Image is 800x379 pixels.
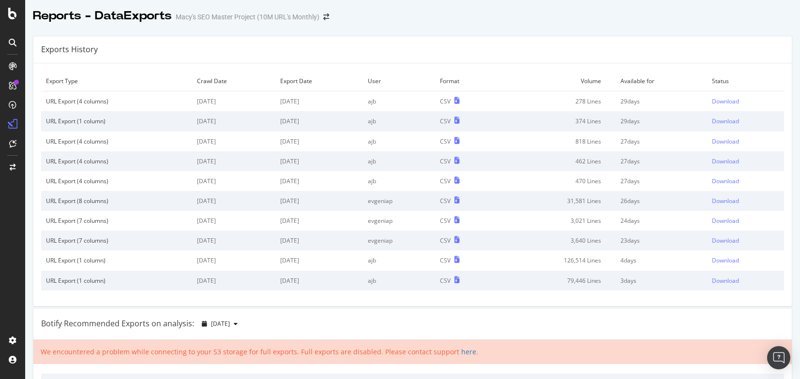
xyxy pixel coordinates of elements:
[440,256,451,264] div: CSV
[41,44,98,55] div: Exports History
[497,131,616,151] td: 818 Lines
[712,217,739,225] div: Download
[46,256,187,264] div: URL Export (1 column)
[363,151,435,171] td: ajb
[616,231,707,250] td: 23 days
[192,171,275,191] td: [DATE]
[712,117,779,125] a: Download
[497,271,616,291] td: 79,446 Lines
[616,211,707,231] td: 24 days
[616,151,707,171] td: 27 days
[440,97,451,105] div: CSV
[176,12,319,22] div: Macy's SEO Master Project (10M URL's Monthly)
[46,236,187,245] div: URL Export (7 columns)
[435,71,497,91] td: Format
[497,191,616,211] td: 31,581 Lines
[616,91,707,112] td: 29 days
[712,277,779,285] a: Download
[767,346,790,369] div: Open Intercom Messenger
[275,271,362,291] td: [DATE]
[440,197,451,205] div: CSV
[616,250,707,270] td: 4 days
[46,117,187,125] div: URL Export (1 column)
[275,131,362,151] td: [DATE]
[275,231,362,250] td: [DATE]
[440,157,451,165] div: CSV
[275,111,362,131] td: [DATE]
[616,131,707,151] td: 27 days
[712,256,739,264] div: Download
[707,71,784,91] td: Status
[616,271,707,291] td: 3 days
[497,231,616,250] td: 3,640 Lines
[440,277,451,285] div: CSV
[712,97,739,105] div: Download
[616,171,707,191] td: 27 days
[497,211,616,231] td: 3,021 Lines
[192,131,275,151] td: [DATE]
[275,250,362,270] td: [DATE]
[275,151,362,171] td: [DATE]
[363,191,435,211] td: evgeniap
[192,111,275,131] td: [DATE]
[712,236,739,245] div: Download
[440,117,451,125] div: CSV
[211,320,230,328] span: 2025 Sep. 4th
[712,236,779,245] a: Download
[363,231,435,250] td: evgeniap
[497,250,616,270] td: 126,514 Lines
[192,231,275,250] td: [DATE]
[363,171,435,191] td: ajb
[46,217,187,225] div: URL Export (7 columns)
[46,277,187,285] div: URL Export (1 column)
[275,71,362,91] td: Export Date
[363,131,435,151] td: ajb
[712,137,779,146] a: Download
[275,211,362,231] td: [DATE]
[46,177,187,185] div: URL Export (4 columns)
[192,151,275,171] td: [DATE]
[712,157,779,165] a: Download
[46,157,187,165] div: URL Export (4 columns)
[363,250,435,270] td: ajb
[712,117,739,125] div: Download
[192,250,275,270] td: [DATE]
[712,197,739,205] div: Download
[192,271,275,291] td: [DATE]
[712,277,739,285] div: Download
[46,137,187,146] div: URL Export (4 columns)
[440,177,451,185] div: CSV
[497,111,616,131] td: 374 Lines
[363,271,435,291] td: ajb
[275,191,362,211] td: [DATE]
[712,177,779,185] a: Download
[198,316,242,332] button: [DATE]
[712,157,739,165] div: Download
[192,191,275,211] td: [DATE]
[192,211,275,231] td: [DATE]
[192,71,275,91] td: Crawl Date
[440,217,451,225] div: CSV
[712,217,779,225] a: Download
[41,71,192,91] td: Export Type
[33,8,172,24] div: Reports - DataExports
[363,91,435,112] td: ajb
[46,97,187,105] div: URL Export (4 columns)
[497,171,616,191] td: 470 Lines
[41,347,478,357] div: We encountered a problem while connecting to your S3 storage for full exports. Full exports are d...
[41,318,194,329] div: Botify Recommended Exports on analysis:
[616,191,707,211] td: 26 days
[440,137,451,146] div: CSV
[497,91,616,112] td: 278 Lines
[46,197,187,205] div: URL Export (8 columns)
[275,91,362,112] td: [DATE]
[275,171,362,191] td: [DATE]
[440,236,451,245] div: CSV
[497,151,616,171] td: 462 Lines
[192,91,275,112] td: [DATE]
[712,97,779,105] a: Download
[497,71,616,91] td: Volume
[323,14,329,20] div: arrow-right-arrow-left
[712,197,779,205] a: Download
[363,211,435,231] td: evgeniap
